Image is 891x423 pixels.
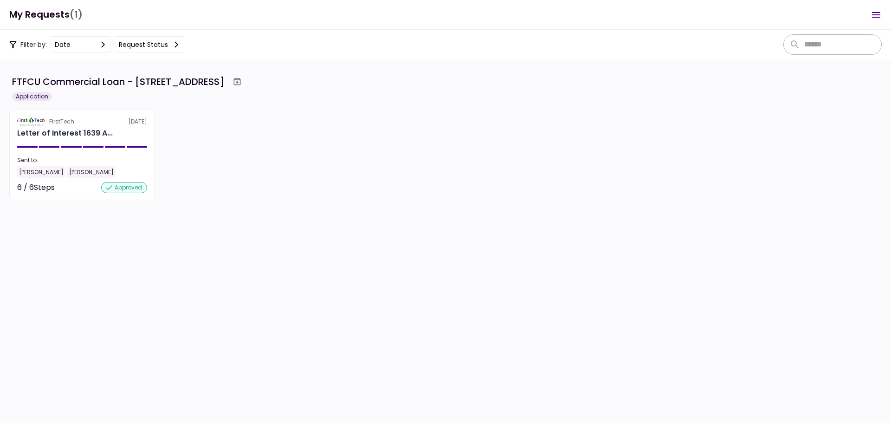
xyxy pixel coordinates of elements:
div: Application [12,92,52,101]
button: Request status [115,36,184,53]
button: date [51,36,111,53]
div: [PERSON_NAME] [67,166,116,178]
span: (1) [70,5,83,24]
div: [DATE] [17,117,147,126]
div: FirstTech [49,117,74,126]
div: [PERSON_NAME] [17,166,65,178]
button: Archive workflow [229,73,245,90]
h1: My Requests [9,5,83,24]
div: date [55,39,71,50]
div: Letter of Interest 1639 Alameda Ave Lakewood OH [17,128,113,139]
button: Open menu [865,4,887,26]
div: FTFCU Commercial Loan - [STREET_ADDRESS] [12,75,224,89]
div: approved [101,182,147,193]
div: 6 / 6 Steps [17,182,55,193]
div: Sent to: [17,156,147,164]
div: Filter by: [9,36,184,53]
img: Partner logo [17,117,45,126]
